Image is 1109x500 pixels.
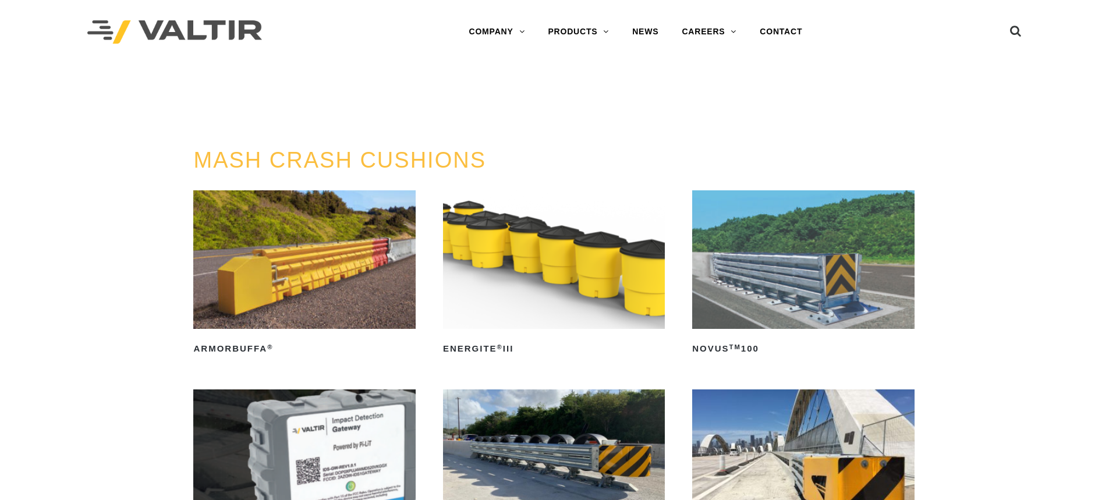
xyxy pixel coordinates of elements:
[692,339,914,358] h2: NOVUS 100
[621,20,670,44] a: NEWS
[443,339,665,358] h2: ENERGITE III
[729,343,741,350] sup: TM
[87,20,262,44] img: Valtir
[267,343,273,350] sup: ®
[193,148,486,172] a: MASH CRASH CUSHIONS
[193,339,415,358] h2: ArmorBuffa
[193,190,415,358] a: ArmorBuffa®
[443,190,665,358] a: ENERGITE®III
[457,20,536,44] a: COMPANY
[670,20,748,44] a: CAREERS
[536,20,621,44] a: PRODUCTS
[497,343,503,350] sup: ®
[748,20,814,44] a: CONTACT
[692,190,914,358] a: NOVUSTM100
